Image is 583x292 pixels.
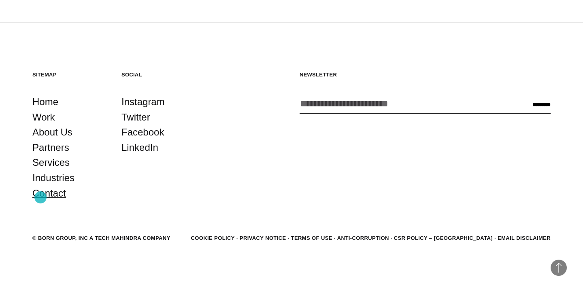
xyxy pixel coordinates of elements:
[32,170,74,186] a: Industries
[32,125,72,140] a: About Us
[32,110,55,125] a: Work
[300,71,551,78] h5: Newsletter
[498,235,551,241] a: Email Disclaimer
[121,94,165,110] a: Instagram
[121,125,164,140] a: Facebook
[121,140,158,155] a: LinkedIn
[337,235,389,241] a: Anti-Corruption
[32,155,70,170] a: Services
[394,235,493,241] a: CSR POLICY – [GEOGRAPHIC_DATA]
[32,71,105,78] h5: Sitemap
[291,235,332,241] a: Terms of Use
[551,260,567,276] button: Back to Top
[32,186,66,201] a: Contact
[32,94,58,110] a: Home
[121,110,150,125] a: Twitter
[240,235,286,241] a: Privacy Notice
[191,235,234,241] a: Cookie Policy
[121,71,194,78] h5: Social
[32,234,170,242] div: © BORN GROUP, INC A Tech Mahindra Company
[32,140,69,155] a: Partners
